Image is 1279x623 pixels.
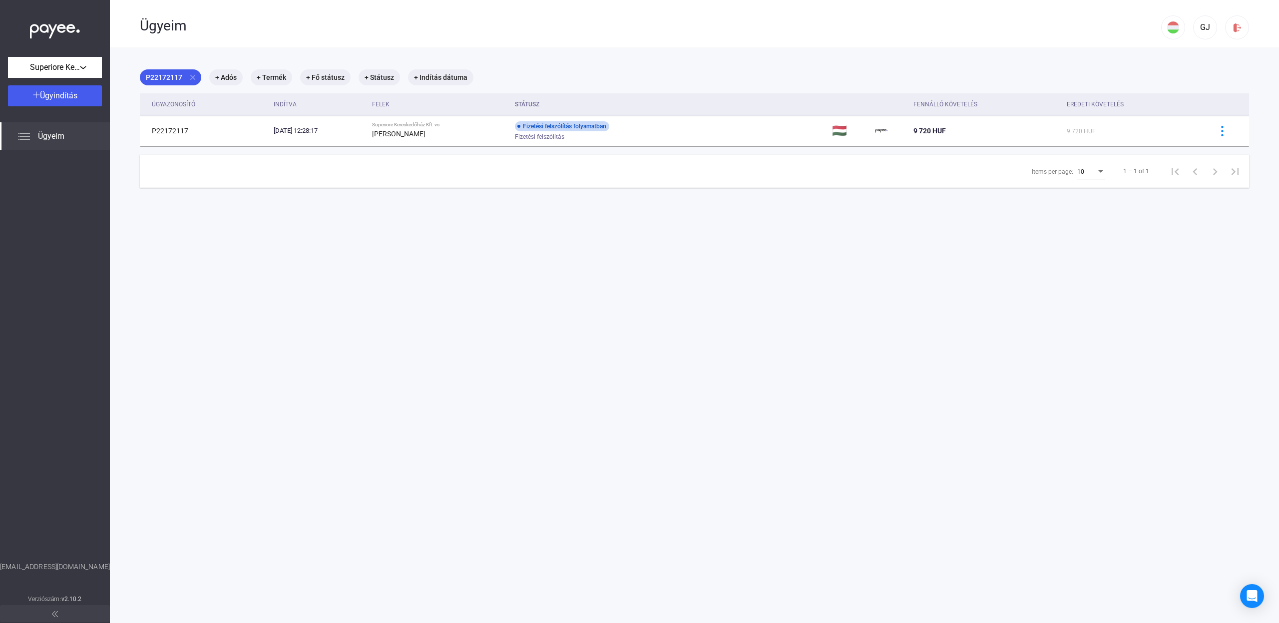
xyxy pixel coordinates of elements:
div: Items per page: [1032,166,1073,178]
mat-chip: + Fő státusz [300,69,351,85]
mat-select: Items per page: [1077,165,1105,177]
span: Superiore Kereskedőház Kft. [30,61,80,73]
button: Next page [1205,161,1225,181]
button: HU [1161,15,1185,39]
button: Ügyindítás [8,85,102,106]
div: GJ [1197,21,1214,33]
div: Eredeti követelés [1067,98,1124,110]
mat-chip: + Indítás dátuma [408,69,473,85]
mat-icon: close [188,73,197,82]
td: 🇭🇺 [828,116,871,146]
div: Ügyazonosító [152,98,266,110]
mat-chip: P22172117 [140,69,201,85]
div: 1 – 1 of 1 [1123,165,1149,177]
button: logout-red [1225,15,1249,39]
img: more-blue [1217,126,1228,136]
div: Felek [372,98,507,110]
div: Eredeti követelés [1067,98,1199,110]
button: more-blue [1212,120,1233,141]
div: Felek [372,98,390,110]
div: Open Intercom Messenger [1240,584,1264,608]
button: First page [1165,161,1185,181]
img: payee-logo [875,125,887,137]
img: list.svg [18,130,30,142]
img: arrow-double-left-grey.svg [52,611,58,617]
img: logout-red [1232,22,1243,33]
th: Státusz [511,93,828,116]
div: Fennálló követelés [913,98,977,110]
div: [DATE] 12:28:17 [274,126,364,136]
span: 9 720 HUF [1067,128,1096,135]
mat-chip: + Termék [251,69,292,85]
mat-chip: + Státusz [359,69,400,85]
button: Last page [1225,161,1245,181]
div: Superiore Kereskedőház Kft. vs [372,122,507,128]
strong: [PERSON_NAME] [372,130,426,138]
div: Indítva [274,98,297,110]
span: 10 [1077,168,1084,175]
td: P22172117 [140,116,270,146]
div: Ügyeim [140,17,1161,34]
button: Previous page [1185,161,1205,181]
div: Indítva [274,98,364,110]
img: plus-white.svg [33,91,40,98]
span: 9 720 HUF [913,127,946,135]
button: Superiore Kereskedőház Kft. [8,57,102,78]
span: Ügyeim [38,130,64,142]
img: HU [1167,21,1179,33]
div: Ügyazonosító [152,98,195,110]
button: GJ [1193,15,1217,39]
span: Fizetési felszólítás [515,131,564,143]
strong: v2.10.2 [61,596,82,603]
div: Fennálló követelés [913,98,1059,110]
span: Ügyindítás [40,91,77,100]
mat-chip: + Adós [209,69,243,85]
div: Fizetési felszólítás folyamatban [515,121,609,131]
img: white-payee-white-dot.svg [30,18,80,39]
